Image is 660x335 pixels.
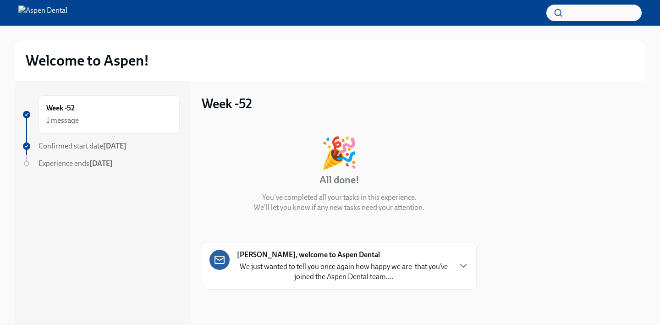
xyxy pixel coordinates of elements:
[22,141,180,151] a: Confirmed start date[DATE]
[320,137,358,168] div: 🎉
[26,51,149,70] h2: Welcome to Aspen!
[38,142,126,150] span: Confirmed start date
[89,159,113,168] strong: [DATE]
[237,250,380,260] strong: [PERSON_NAME], welcome to Aspen Dental
[18,5,67,20] img: Aspen Dental
[262,192,417,203] p: You've completed all your tasks in this experience.
[46,103,75,113] h6: Week -52
[319,173,359,187] h4: All done!
[22,95,180,134] a: Week -521 message
[237,262,451,282] p: We just wanted to tell you once again how happy we are that you’ve joined the Aspen Dental team....
[202,95,252,112] h3: Week -52
[254,203,424,213] p: We'll let you know if any new tasks need your attention.
[38,159,113,168] span: Experience ends
[103,142,126,150] strong: [DATE]
[46,115,79,126] div: 1 message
